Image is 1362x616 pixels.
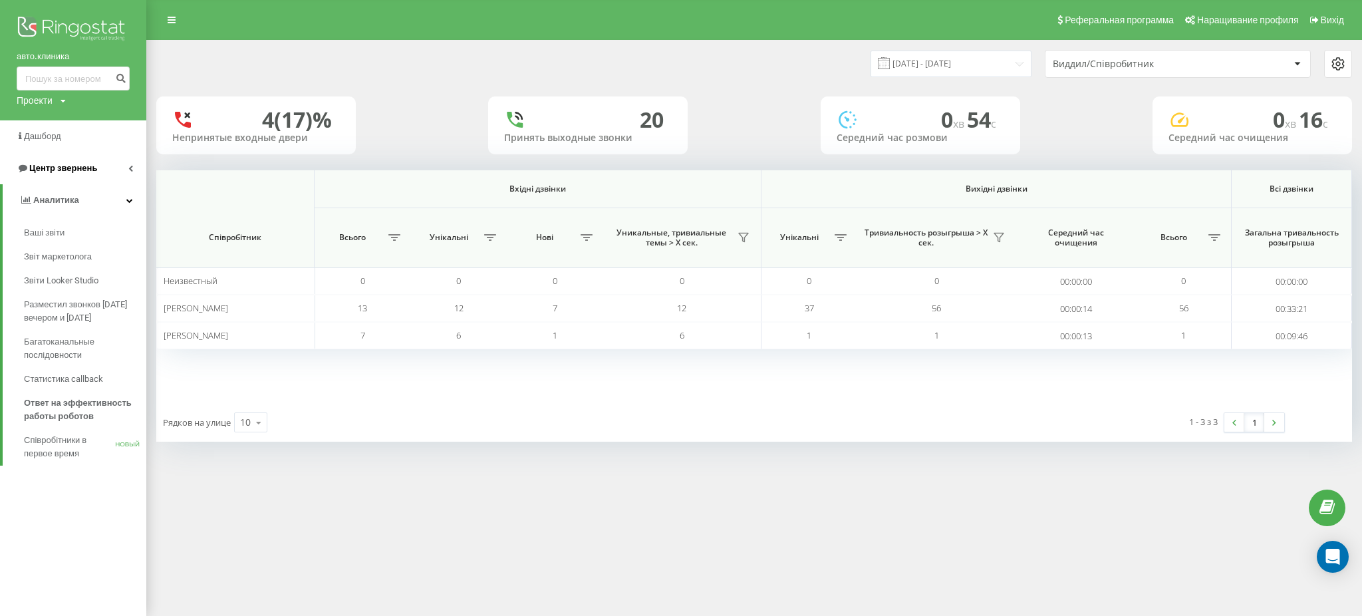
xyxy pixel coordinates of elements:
font: Дашборд [24,131,61,141]
font: Принять выходные звонки [504,131,632,144]
a: Звіт маркетолога [24,245,146,269]
font: 1 - 3 з 3 [1189,416,1218,428]
img: Логотип Ringostat [17,13,130,47]
font: [PERSON_NAME] [164,329,228,341]
font: Вихід [1321,15,1344,25]
font: 00:09:46 [1276,330,1307,342]
font: 1 [1181,329,1186,341]
a: Статистика callback [24,367,146,391]
div: Open Intercom Messenger [1317,541,1349,573]
font: Разместил звонков [DATE] вечером и [DATE] [24,299,127,323]
font: 7 [553,302,557,314]
font: 0 [934,275,939,287]
font: 6 [456,329,461,341]
font: [PERSON_NAME] [164,302,228,314]
font: Вхідні дзвінки [509,183,566,194]
font: Виддил/Співробитник [1053,57,1154,70]
font: Наращивание профиля [1197,15,1298,25]
font: 00:00:00 [1276,275,1307,287]
font: 0 [1181,275,1186,287]
font: Проекти [17,95,53,106]
a: Разместил звонков [DATE] вечером и [DATE] [24,293,146,330]
font: c [991,116,996,131]
font: 37 [805,302,814,314]
a: Багатоканальные послідовности [24,330,146,367]
a: Аналитика [3,184,146,216]
a: Ответ на эффективность работы роботов [24,391,146,428]
font: Реферальная программа [1065,15,1174,25]
font: хв [953,116,964,131]
font: 00:00:13 [1060,330,1092,342]
font: 1 [807,329,811,341]
font: Середний час очищения [1048,227,1104,249]
font: Неизвестный [164,275,217,287]
font: 00:00:00 [1060,275,1092,287]
font: 0 [553,275,557,287]
font: 0 [360,275,365,287]
a: авто.клиника [17,50,130,63]
font: 54 [967,105,991,134]
font: Звіт маркетолога [24,251,92,261]
font: 0 [680,275,684,287]
font: Звіти Looker Studio [24,275,98,285]
font: Непринятые входные двери [172,131,308,144]
font: 00:33:21 [1276,303,1307,315]
font: 10 [240,416,251,428]
font: хв [1285,116,1296,131]
font: 16 [1299,105,1323,134]
font: авто.клиника [17,51,69,61]
font: 0 [1273,105,1285,134]
font: 0 [456,275,461,287]
font: (17)% [274,105,332,134]
input: Пошук за номером [17,67,130,90]
font: 0 [807,275,811,287]
font: Багатоканальные послідовности [24,337,94,360]
font: 1 [553,329,557,341]
font: 0 [941,105,953,134]
font: 12 [454,302,464,314]
font: 12 [677,302,686,314]
font: Аналитика [33,195,79,205]
font: Середний час розмови [837,131,948,144]
font: 1 [934,329,939,341]
font: Всього [339,231,366,243]
font: Загальна тривальность розыгрыша [1245,227,1339,249]
font: Рядков на улице [163,416,231,428]
font: 4 [262,105,274,134]
font: Тривиальность розыгрыша > Х сек. [865,227,988,249]
font: 7 [360,329,365,341]
font: Унікальні [780,231,819,243]
font: 1 [1252,416,1257,428]
font: Середний час очищения [1168,131,1288,144]
font: 56 [932,302,941,314]
font: 6 [680,329,684,341]
font: 56 [1179,302,1188,314]
font: 00:00:14 [1060,303,1092,315]
font: НОВЫЙ [115,440,140,448]
font: Співробітник [209,231,261,243]
font: Центр звернень [29,163,97,173]
font: 13 [358,302,367,314]
a: Ваші звіти [24,221,146,245]
font: Ответ на эффективность работы роботов [24,398,132,421]
font: Ваші звіти [24,228,65,237]
font: Всі дзвінки [1270,183,1313,194]
font: Уникальные, тривиальные темы > Х сек. [616,227,726,249]
font: Унікальні [430,231,468,243]
a: Співробітники в первое времяНОВЫЙ [24,428,146,466]
font: Статистика callback [24,374,103,384]
font: Нові [536,231,553,243]
font: Співробітники в первое время [24,435,86,458]
font: c [1323,116,1328,131]
font: Вихідні дзвінки [966,183,1027,194]
font: Всього [1160,231,1187,243]
a: Звіти Looker Studio [24,269,146,293]
font: 20 [640,105,664,134]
